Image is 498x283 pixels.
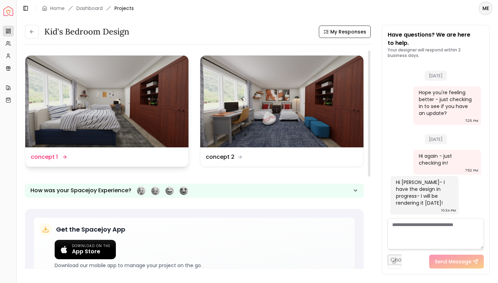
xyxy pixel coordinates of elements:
[425,71,447,81] span: [DATE]
[330,28,366,35] span: My Responses
[25,55,189,167] a: concept 1concept 1
[50,5,65,12] a: Home
[388,47,484,58] p: Your designer will respond within 2 business days.
[56,225,125,234] h5: Get the Spacejoy App
[396,179,452,206] div: Hi [PERSON_NAME]- I have the design in progress- I will be rendering it [DATE]!
[72,244,110,248] span: Download on the
[42,5,134,12] nav: breadcrumb
[479,2,492,14] span: ME
[200,56,363,147] img: concept 2
[25,184,364,198] button: How was your Spacejoy Experience?Feeling terribleFeeling badFeeling goodFeeling awesome
[3,6,13,16] a: Spacejoy
[114,5,134,12] span: Projects
[319,26,371,38] button: My Responses
[425,134,447,144] span: [DATE]
[388,31,484,47] p: Have questions? We are here to help.
[31,153,58,161] dd: concept 1
[3,6,13,16] img: Spacejoy Logo
[76,5,103,12] a: Dashboard
[465,117,478,124] div: 7:25 PM
[419,153,474,166] div: Hi again - just checking in!
[44,26,129,37] h3: Kid's Bedroom design
[479,1,492,15] button: ME
[25,56,188,147] img: concept 1
[441,207,456,214] div: 10:34 PM
[72,248,110,255] span: App Store
[30,186,131,195] p: How was your Spacejoy Experience?
[419,89,474,117] div: Hope you're feeling better - just checking in to see if you have an update?
[60,246,68,253] img: Apple logo
[55,240,116,260] a: Download on the App Store
[55,262,349,269] p: Download our mobile app to manage your project on the go.
[206,153,234,161] dd: concept 2
[200,55,364,167] a: concept 2concept 2
[465,167,478,174] div: 7:52 PM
